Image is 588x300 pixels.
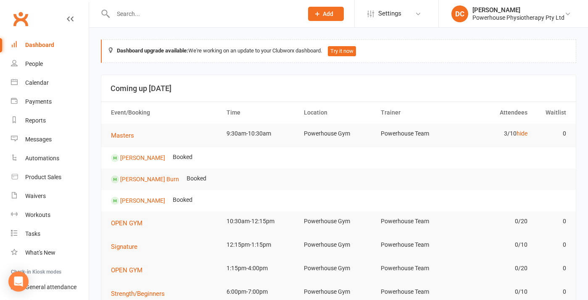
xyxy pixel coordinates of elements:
[25,136,52,143] div: Messages
[10,8,31,29] a: Clubworx
[300,258,377,278] td: Powerhouse Gym
[25,230,40,237] div: Tasks
[223,258,300,278] td: 1:15pm-4:00pm
[11,111,89,130] a: Reports
[111,266,142,274] span: OPEN GYM
[25,79,49,86] div: Calendar
[120,197,165,203] a: [PERSON_NAME]
[377,258,454,278] td: Powerhouse Team
[377,235,454,255] td: Powerhouse Team
[111,219,142,227] span: OPEN GYM
[169,147,196,167] td: Booked
[117,47,188,54] strong: Dashboard upgrade available:
[183,169,210,188] td: Booked
[111,289,171,299] button: Strength/Beginners
[378,4,401,23] span: Settings
[308,7,344,21] button: Add
[11,168,89,187] a: Product Sales
[169,190,196,210] td: Booked
[8,271,29,292] div: Open Intercom Messenger
[25,155,59,162] div: Automations
[25,249,55,256] div: What's New
[323,10,333,17] span: Add
[328,46,356,56] button: Try it now
[111,265,148,275] button: OPEN GYM
[111,218,148,228] button: OPEN GYM
[377,211,454,231] td: Powerhouse Team
[454,258,532,278] td: 0/20
[454,211,532,231] td: 0/20
[11,206,89,224] a: Workouts
[111,8,297,20] input: Search...
[25,60,43,67] div: People
[377,102,454,123] th: Trainer
[531,258,570,278] td: 0
[300,211,377,231] td: Powerhouse Gym
[111,243,137,250] span: Signature
[11,36,89,55] a: Dashboard
[11,92,89,111] a: Payments
[111,130,140,141] button: Masters
[223,102,300,123] th: Time
[300,235,377,255] td: Powerhouse Gym
[11,55,89,73] a: People
[472,14,564,21] div: Powerhouse Physiotherapy Pty Ltd
[454,102,532,123] th: Attendees
[531,102,570,123] th: Waitlist
[120,175,179,182] a: [PERSON_NAME] Burn
[25,117,46,124] div: Reports
[223,124,300,143] td: 9:30am-10:30am
[25,193,46,199] div: Waivers
[517,130,527,137] a: hide
[300,102,377,123] th: Location
[531,124,570,143] td: 0
[223,211,300,231] td: 10:30am-12:15pm
[472,6,564,14] div: [PERSON_NAME]
[111,242,143,252] button: Signature
[120,154,165,161] a: [PERSON_NAME]
[111,84,567,93] h3: Coming up [DATE]
[101,39,576,63] div: We're working on an update to your Clubworx dashboard.
[11,73,89,92] a: Calendar
[11,278,89,297] a: General attendance kiosk mode
[454,235,532,255] td: 0/10
[531,211,570,231] td: 0
[451,5,468,22] div: DC
[107,102,223,123] th: Event/Booking
[11,130,89,149] a: Messages
[377,124,454,143] td: Powerhouse Team
[25,211,50,218] div: Workouts
[11,187,89,206] a: Waivers
[531,235,570,255] td: 0
[300,124,377,143] td: Powerhouse Gym
[25,42,54,48] div: Dashboard
[25,174,61,180] div: Product Sales
[11,224,89,243] a: Tasks
[25,284,76,290] div: General attendance
[111,290,165,297] span: Strength/Beginners
[25,98,52,105] div: Payments
[454,124,532,143] td: 3/10
[223,235,300,255] td: 12:15pm-1:15pm
[11,243,89,262] a: What's New
[111,132,134,139] span: Masters
[11,149,89,168] a: Automations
